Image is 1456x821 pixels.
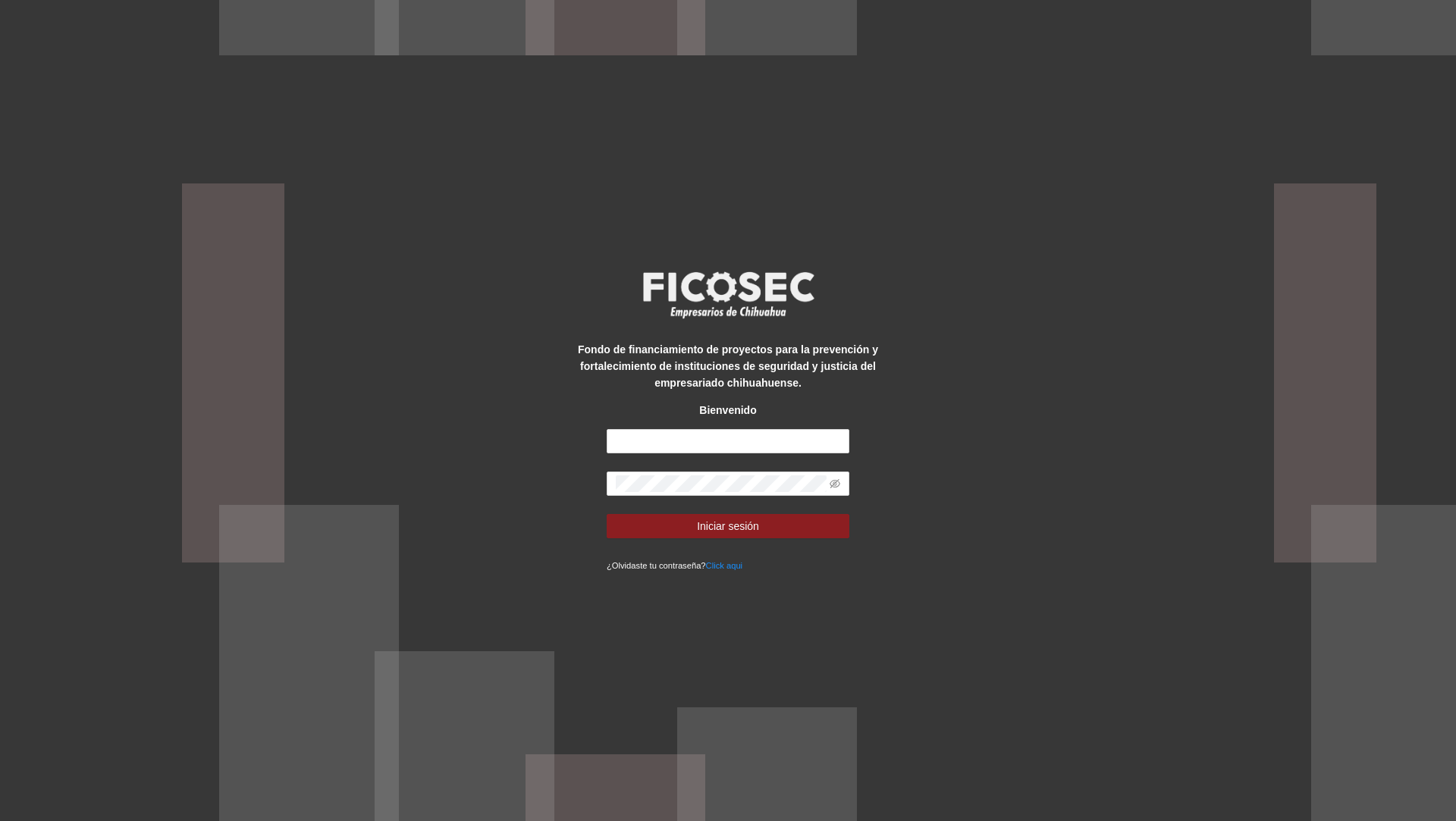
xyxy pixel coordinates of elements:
span: Iniciar sesión [697,518,759,534]
a: Click aqui [706,561,743,570]
button: Iniciar sesión [607,514,849,538]
strong: Bienvenido [699,404,756,416]
img: logo [633,267,823,323]
small: ¿Olvidaste tu contraseña? [607,561,742,570]
strong: Fondo de financiamiento de proyectos para la prevención y fortalecimiento de instituciones de seg... [578,343,878,389]
span: eye-invisible [830,478,840,489]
